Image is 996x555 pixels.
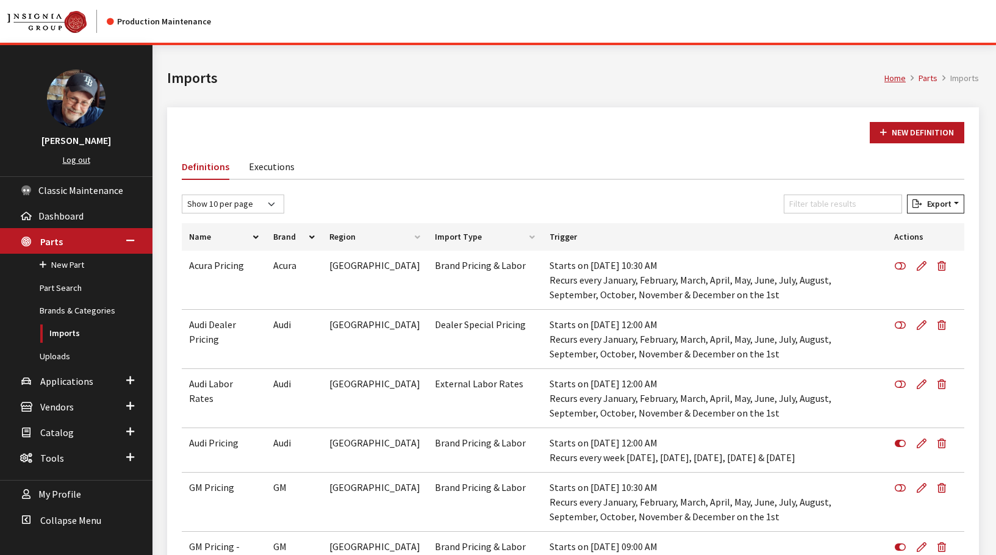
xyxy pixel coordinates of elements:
button: Delete Definition [932,473,956,503]
span: Dealer Special Pricing [435,318,526,331]
td: Acura [266,251,322,310]
button: Delete Definition [932,310,956,340]
td: [GEOGRAPHIC_DATA] [322,369,428,428]
th: Trigger [542,223,887,251]
span: External Labor Rates [435,378,523,390]
td: Audi [266,369,322,428]
span: Brand Pricing & Labor [435,481,526,493]
a: Edit Definition [911,310,932,340]
button: Delete Definition [932,428,956,459]
a: Definitions [182,153,229,180]
button: Delete Definition [932,369,956,399]
input: Filter table results [784,195,902,213]
td: Audi [266,310,322,369]
h1: Imports [167,67,884,89]
span: Starts on [DATE] 12:00 AM Recurs every January, February, March, April, May, June, July, August, ... [550,378,831,419]
td: [GEOGRAPHIC_DATA] [322,251,428,310]
a: New Definition [870,122,964,143]
span: Starts on [DATE] 12:00 AM Recurs every week [DATE], [DATE], [DATE], [DATE] & [DATE] [550,437,795,464]
a: Edit Definition [911,428,932,459]
img: Ray Goodwin [47,70,106,128]
td: GM [266,473,322,532]
td: [GEOGRAPHIC_DATA] [322,310,428,369]
button: Enable Definition [894,473,911,503]
button: Disable Definition [894,428,911,459]
th: Region: activate to sort column ascending [322,223,428,251]
button: Delete Definition [932,251,956,281]
td: Acura Pricing [182,251,266,310]
div: Production Maintenance [107,15,211,28]
li: Imports [937,72,979,85]
span: Dashboard [38,210,84,222]
span: Brand Pricing & Labor [435,437,526,449]
button: Enable Definition [894,369,911,399]
td: [GEOGRAPHIC_DATA] [322,428,428,473]
a: Executions [249,153,295,179]
span: Starts on [DATE] 10:30 AM Recurs every January, February, March, April, May, June, July, August, ... [550,259,831,301]
a: Edit Definition [911,251,932,281]
th: Import Type: activate to sort column ascending [428,223,542,251]
a: Insignia Group logo [7,10,107,33]
a: Log out [63,154,90,165]
span: My Profile [38,489,81,501]
td: GM Pricing [182,473,266,532]
span: Brand Pricing & Labor [435,540,526,553]
span: Starts on [DATE] 12:00 AM Recurs every January, February, March, April, May, June, July, August, ... [550,318,831,360]
button: Enable Definition [894,251,911,281]
td: Audi [266,428,322,473]
td: Audi Pricing [182,428,266,473]
td: [GEOGRAPHIC_DATA] [322,473,428,532]
th: Brand: activate to sort column descending [266,223,322,251]
span: Parts [40,235,63,248]
button: Enable Definition [894,310,911,340]
h3: [PERSON_NAME] [12,133,140,148]
span: Vendors [40,401,74,413]
td: Audi Labor Rates [182,369,266,428]
span: Starts on [DATE] 10:30 AM Recurs every January, February, March, April, May, June, July, August, ... [550,481,831,523]
li: Parts [906,72,937,85]
span: Export [922,198,951,209]
td: Audi Dealer Pricing [182,310,266,369]
span: Brand Pricing & Labor [435,259,526,271]
span: Tools [40,452,64,464]
img: Catalog Maintenance [7,11,87,33]
th: Actions [887,223,964,251]
a: Home [884,73,906,84]
a: Edit Definition [911,473,932,503]
span: Applications [40,375,93,387]
th: Name: activate to sort column ascending [182,223,266,251]
span: Collapse Menu [40,514,101,526]
span: Classic Maintenance [38,184,123,196]
a: Edit Definition [911,369,932,399]
button: Export [907,195,964,213]
span: Catalog [40,426,74,439]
